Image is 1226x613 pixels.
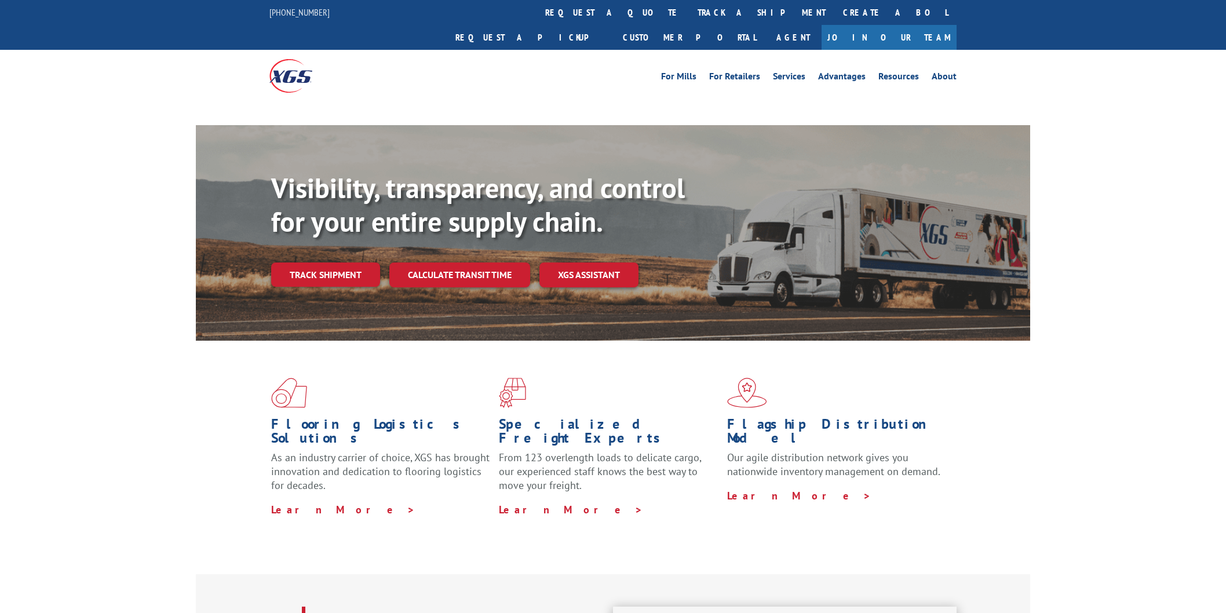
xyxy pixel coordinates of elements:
a: For Mills [661,72,696,85]
a: Track shipment [271,262,380,287]
a: Learn More > [727,489,871,502]
a: About [932,72,957,85]
a: Customer Portal [614,25,765,50]
a: For Retailers [709,72,760,85]
a: Join Our Team [822,25,957,50]
img: xgs-icon-flagship-distribution-model-red [727,378,767,408]
a: [PHONE_NUMBER] [269,6,330,18]
b: Visibility, transparency, and control for your entire supply chain. [271,170,685,239]
a: Resources [878,72,919,85]
span: As an industry carrier of choice, XGS has brought innovation and dedication to flooring logistics... [271,451,490,492]
a: Agent [765,25,822,50]
h1: Specialized Freight Experts [499,417,718,451]
a: Learn More > [271,503,415,516]
a: Calculate transit time [389,262,530,287]
img: xgs-icon-focused-on-flooring-red [499,378,526,408]
a: XGS ASSISTANT [539,262,638,287]
a: Services [773,72,805,85]
a: Learn More > [499,503,643,516]
p: From 123 overlength loads to delicate cargo, our experienced staff knows the best way to move you... [499,451,718,502]
img: xgs-icon-total-supply-chain-intelligence-red [271,378,307,408]
span: Our agile distribution network gives you nationwide inventory management on demand. [727,451,940,478]
h1: Flagship Distribution Model [727,417,946,451]
h1: Flooring Logistics Solutions [271,417,490,451]
a: Advantages [818,72,866,85]
a: Request a pickup [447,25,614,50]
